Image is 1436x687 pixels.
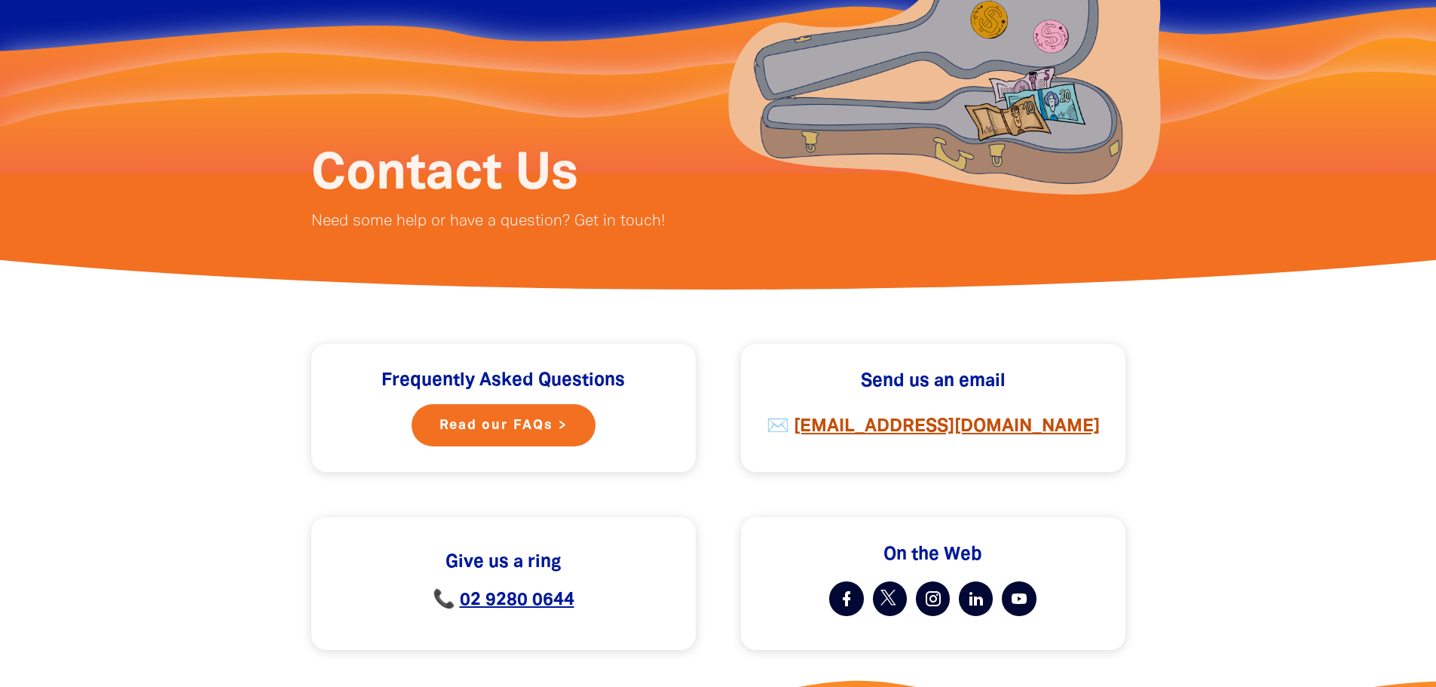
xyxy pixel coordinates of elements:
a: Find us on Instagram [916,581,950,615]
span: Frequently Asked Questions [381,373,625,389]
span: Send us an email [861,373,1006,390]
a: Find us on Linkedin [959,581,993,615]
a: [EMAIL_ADDRESS][DOMAIN_NAME] [794,419,1100,435]
p: Need some help or have a question? Get in touch! [311,213,839,231]
span: Contact Us [311,152,578,198]
a: Find us on YouTube [1002,581,1036,615]
span: Give us a ring [445,554,562,571]
a: Visit our facebook page [829,581,863,615]
span: On the Web [883,547,982,563]
span: 📞 [433,592,574,609]
strong: ✉️ [767,419,794,435]
a: Find us on Twitter [873,581,907,615]
a: 02 9280 0644 [460,592,574,609]
a: Read our FAQs > [412,404,596,446]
